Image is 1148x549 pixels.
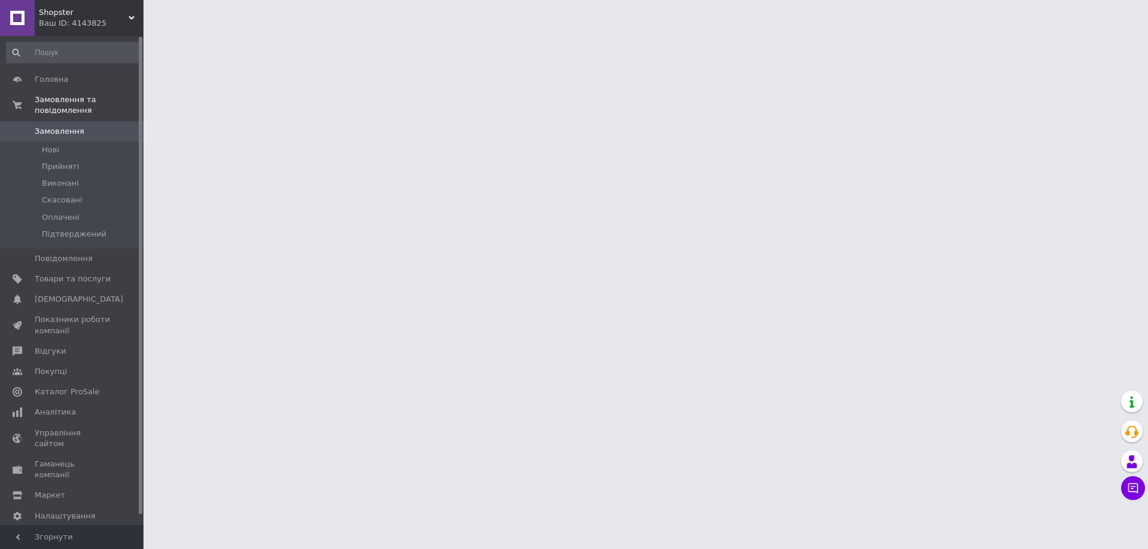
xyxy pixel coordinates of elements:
span: Показники роботи компанії [35,314,111,336]
span: Відгуки [35,346,66,357]
span: Нові [42,145,59,155]
span: Налаштування [35,511,96,522]
span: [DEMOGRAPHIC_DATA] [35,294,123,305]
input: Пошук [6,42,141,63]
span: Прийняті [42,161,79,172]
span: Повідомлення [35,253,93,264]
button: Чат з покупцем [1121,476,1145,500]
span: Каталог ProSale [35,387,99,397]
span: Товари та послуги [35,274,111,284]
span: Маркет [35,490,65,501]
span: Замовлення та повідомлення [35,94,143,116]
span: Гаманець компанії [35,459,111,480]
span: Скасовані [42,195,83,206]
div: Ваш ID: 4143825 [39,18,143,29]
span: Головна [35,74,68,85]
span: Підтверджений [42,229,106,240]
span: Управління сайтом [35,428,111,449]
span: Замовлення [35,126,84,137]
span: Виконані [42,178,79,189]
span: Shopster [39,7,129,18]
span: Покупці [35,366,67,377]
span: Оплачені [42,212,80,223]
span: Аналітика [35,407,76,418]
